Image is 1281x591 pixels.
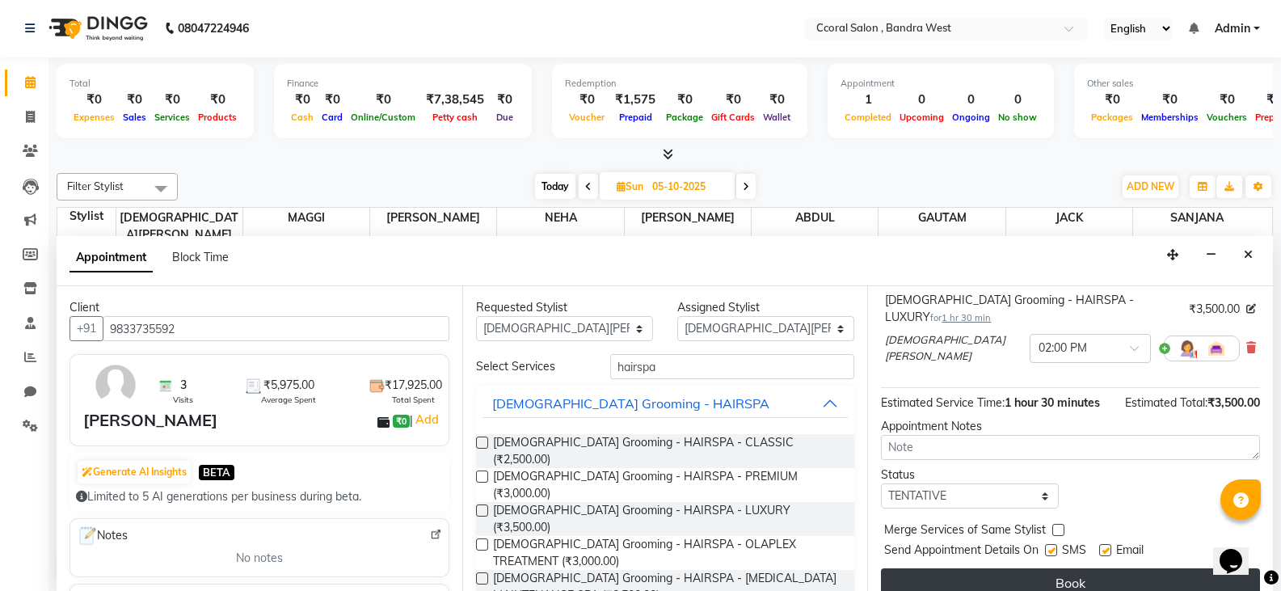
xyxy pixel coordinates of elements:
div: Stylist [57,208,116,225]
span: 1 hour 30 minutes [1005,395,1100,410]
div: ₹0 [119,91,150,109]
button: Close [1237,243,1260,268]
div: [DEMOGRAPHIC_DATA] Grooming - HAIRSPA [492,394,769,413]
span: ABDUL [752,208,878,228]
span: No show [994,112,1041,123]
img: avatar [92,361,139,408]
span: Vouchers [1203,112,1251,123]
span: 1 hr 30 min [942,312,991,323]
div: [DEMOGRAPHIC_DATA] Grooming - HAIRSPA - LUXURY [885,292,1182,326]
button: ADD NEW [1123,175,1178,198]
span: Petty cash [428,112,482,123]
span: Memberships [1137,112,1203,123]
span: [DEMOGRAPHIC_DATA][PERSON_NAME] [885,332,1023,364]
div: ₹0 [347,91,419,109]
div: 0 [948,91,994,109]
div: ₹0 [759,91,794,109]
div: [PERSON_NAME] [83,408,217,433]
input: 2025-10-05 [647,175,728,199]
span: Gift Cards [707,112,759,123]
span: Send Appointment Details On [884,542,1039,562]
input: Search by service name [610,354,854,379]
span: Prepaid [615,112,656,123]
div: ₹0 [662,91,707,109]
span: [DEMOGRAPHIC_DATA] Grooming - HAIRSPA - CLASSIC (₹2,500.00) [493,434,842,468]
span: Visits [173,394,193,406]
span: SANJANA [1133,208,1260,228]
span: Completed [841,112,895,123]
div: 0 [895,91,948,109]
a: Add [413,410,441,429]
div: Status [881,466,1058,483]
span: Expenses [70,112,119,123]
span: Ongoing [948,112,994,123]
div: ₹0 [318,91,347,109]
div: Requested Stylist [476,299,653,316]
div: 1 [841,91,895,109]
span: Voucher [565,112,609,123]
div: ₹7,38,545 [419,91,491,109]
span: ₹17,925.00 [385,377,442,394]
div: ₹0 [491,91,519,109]
div: ₹0 [287,91,318,109]
div: ₹0 [150,91,194,109]
span: [DEMOGRAPHIC_DATA][PERSON_NAME] [116,208,242,245]
span: GAUTAM [879,208,1005,228]
span: Filter Stylist [67,179,124,192]
div: Limited to 5 AI generations per business during beta. [76,488,443,505]
span: | [410,410,441,429]
img: logo [41,6,152,51]
span: ₹3,500.00 [1189,301,1240,318]
div: Select Services [464,358,598,375]
div: ₹0 [1087,91,1137,109]
span: ₹3,500.00 [1207,395,1260,410]
span: [DEMOGRAPHIC_DATA] Grooming - HAIRSPA - LUXURY (₹3,500.00) [493,502,842,536]
span: Estimated Service Time: [881,395,1005,410]
span: [PERSON_NAME] [370,208,496,228]
div: ₹0 [1203,91,1251,109]
div: ₹0 [565,91,609,109]
span: Sun [613,180,647,192]
span: Due [492,112,517,123]
div: ₹0 [707,91,759,109]
span: Estimated Total: [1125,395,1207,410]
input: Search by Name/Mobile/Email/Code [103,316,449,341]
span: Online/Custom [347,112,419,123]
span: Sales [119,112,150,123]
span: Notes [77,526,128,547]
span: No notes [236,550,283,567]
div: ₹0 [70,91,119,109]
div: Assigned Stylist [677,299,854,316]
div: Redemption [565,77,794,91]
span: MAGGI [243,208,369,228]
span: Products [194,112,241,123]
div: Total [70,77,241,91]
span: 3 [180,377,187,394]
button: Generate AI Insights [78,461,191,483]
div: Appointment [841,77,1041,91]
span: BETA [199,465,234,480]
span: ₹0 [393,415,410,428]
span: Average Spent [261,394,316,406]
span: Card [318,112,347,123]
span: Upcoming [895,112,948,123]
div: ₹0 [194,91,241,109]
span: Block Time [172,250,229,264]
img: Interior.png [1207,339,1226,358]
div: Finance [287,77,519,91]
span: Services [150,112,194,123]
span: [DEMOGRAPHIC_DATA] Grooming - HAIRSPA - PREMIUM (₹3,000.00) [493,468,842,502]
div: Appointment Notes [881,418,1260,435]
small: for [930,312,991,323]
iframe: chat widget [1213,526,1265,575]
button: +91 [70,316,103,341]
span: Appointment [70,243,153,272]
span: Admin [1215,20,1250,37]
span: SMS [1062,542,1086,562]
span: Merge Services of Same Stylist [884,521,1046,542]
span: [PERSON_NAME] [625,208,751,228]
span: [DEMOGRAPHIC_DATA] Grooming - HAIRSPA - OLAPLEX TREATMENT (₹3,000.00) [493,536,842,570]
span: Email [1116,542,1144,562]
div: ₹0 [1137,91,1203,109]
span: Wallet [759,112,794,123]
